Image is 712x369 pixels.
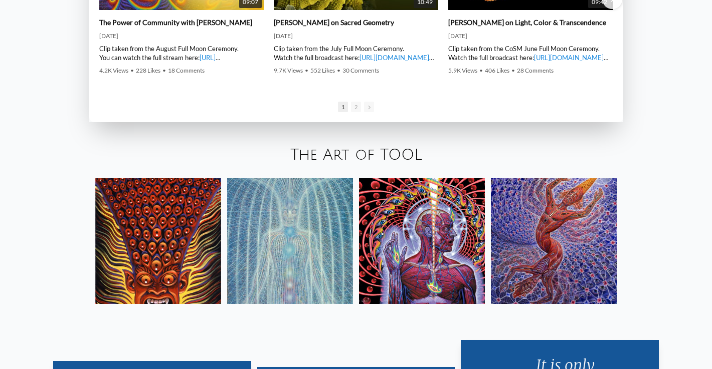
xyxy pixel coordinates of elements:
span: • [511,67,515,74]
span: • [479,67,483,74]
a: [URL][DOMAIN_NAME] [360,54,429,62]
span: 5.9K Views [448,67,477,74]
a: The Art of TOOL [290,147,422,163]
span: 552 Likes [310,67,335,74]
div: Clip taken from the August Full Moon Ceremony. You can watch the full stream here: | [PERSON_NAME... [99,44,264,62]
span: 406 Likes [485,67,509,74]
span: 4.2K Views [99,67,128,74]
div: [DATE] [448,32,613,40]
div: Clip taken from the CoSM June Full Moon Ceremony. Watch the full broadcast here: | [PERSON_NAME] ... [448,44,613,62]
a: [URL][DOMAIN_NAME] [534,54,604,62]
a: [PERSON_NAME] on Light, Color & Transcendence [448,18,606,27]
span: 228 Likes [136,67,160,74]
div: [DATE] [99,32,264,40]
span: 30 Comments [342,67,379,74]
span: • [337,67,340,74]
span: 18 Comments [168,67,205,74]
div: Clip taken from the July Full Moon Ceremony. Watch the full broadcast here: | [PERSON_NAME] | ► W... [274,44,438,62]
a: [URL][DOMAIN_NAME] [99,54,220,71]
span: • [305,67,308,74]
span: • [162,67,166,74]
span: • [130,67,134,74]
span: 1 [338,102,348,112]
span: 2 [351,102,361,112]
a: The Power of Community with [PERSON_NAME] [99,18,252,27]
span: 9.7K Views [274,67,303,74]
div: [DATE] [274,32,438,40]
span: 28 Comments [517,67,554,74]
a: [PERSON_NAME] on Sacred Geometry [274,18,394,27]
